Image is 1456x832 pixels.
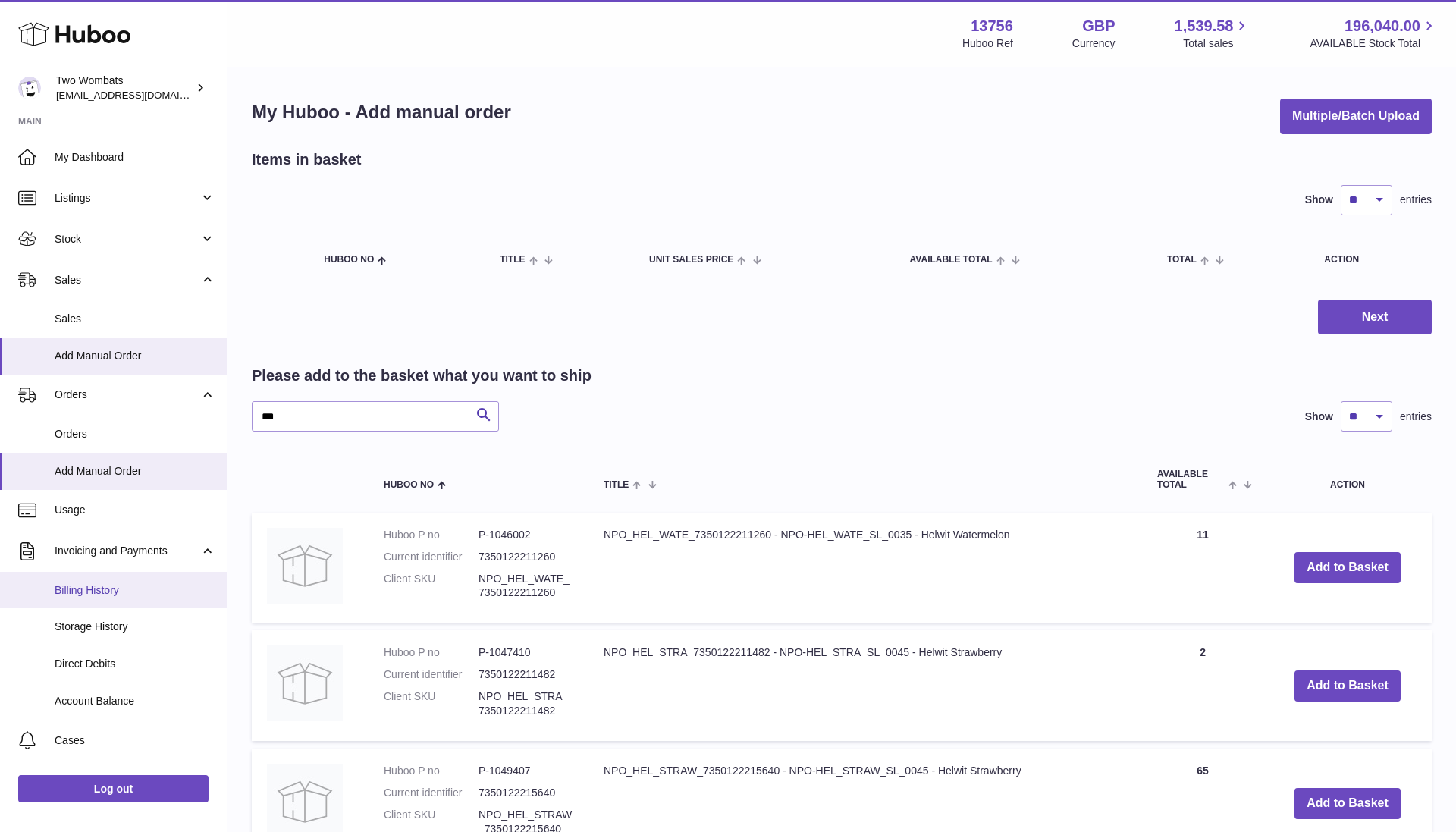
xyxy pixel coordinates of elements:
[384,667,479,682] dt: Current identifier
[55,503,215,517] span: Usage
[55,583,215,598] span: Billing History
[971,16,1013,36] strong: 13756
[384,528,479,542] dt: Huboo P no
[588,630,1142,741] td: NPO_HEL_STRA_7350122211482 - NPO-HEL_STRA_SL_0045 - Helwit Strawberry
[1142,513,1263,623] td: 11
[55,544,199,558] span: Invoicing and Payments
[252,100,511,124] h1: My Huboo - Add manual order
[479,786,573,800] dd: 7350122215640
[1175,16,1234,36] span: 1,539.58
[55,150,215,165] span: My Dashboard
[55,232,199,246] span: Stock
[384,689,479,718] dt: Client SKU
[910,255,993,265] span: AVAILABLE Total
[55,464,215,479] span: Add Manual Order
[55,312,215,326] span: Sales
[479,572,573,601] dd: NPO_HEL_WATE_7350122211260
[479,550,573,564] dd: 7350122211260
[649,255,733,265] span: Unit Sales Price
[479,689,573,718] dd: NPO_HEL_STRA_7350122211482
[1157,469,1225,489] span: AVAILABLE Total
[1183,36,1250,51] span: Total sales
[479,528,573,542] dd: P-1046002
[384,786,479,800] dt: Current identifier
[1318,300,1432,335] button: Next
[252,149,362,170] h2: Items in basket
[1305,193,1333,207] label: Show
[1400,193,1432,207] span: entries
[1082,16,1115,36] strong: GBP
[267,528,343,604] img: NPO_HEL_WATE_7350122211260 - NPO-HEL_WATE_SL_0035 - Helwit Watermelon
[1142,630,1263,741] td: 2
[1400,410,1432,424] span: entries
[55,657,215,671] span: Direct Debits
[604,480,629,490] span: Title
[1175,16,1251,51] a: 1,539.58 Total sales
[1324,255,1417,265] div: Action
[384,645,479,660] dt: Huboo P no
[384,550,479,564] dt: Current identifier
[18,775,209,802] a: Log out
[1263,454,1432,504] th: Action
[1280,99,1432,134] button: Multiple/Batch Upload
[384,572,479,601] dt: Client SKU
[1305,410,1333,424] label: Show
[55,733,215,748] span: Cases
[1310,36,1438,51] span: AVAILABLE Stock Total
[962,36,1013,51] div: Huboo Ref
[56,89,223,101] span: [EMAIL_ADDRESS][DOMAIN_NAME]
[1310,16,1438,51] a: 196,040.00 AVAILABLE Stock Total
[479,667,573,682] dd: 7350122211482
[55,694,215,708] span: Account Balance
[18,77,41,99] img: cormac@twowombats.com
[324,255,374,265] span: Huboo no
[479,645,573,660] dd: P-1047410
[55,191,199,206] span: Listings
[384,764,479,778] dt: Huboo P no
[588,513,1142,623] td: NPO_HEL_WATE_7350122211260 - NPO-HEL_WATE_SL_0035 - Helwit Watermelon
[500,255,525,265] span: Title
[479,764,573,778] dd: P-1049407
[55,388,199,402] span: Orders
[384,480,434,490] span: Huboo no
[1167,255,1197,265] span: Total
[267,645,343,721] img: NPO_HEL_STRA_7350122211482 - NPO-HEL_STRA_SL_0045 - Helwit Strawberry
[252,366,591,386] h2: Please add to the basket what you want to ship
[56,74,193,102] div: Two Wombats
[1294,788,1401,819] button: Add to Basket
[55,620,215,634] span: Storage History
[55,427,215,441] span: Orders
[55,273,199,287] span: Sales
[1294,552,1401,583] button: Add to Basket
[1294,670,1401,702] button: Add to Basket
[1072,36,1116,51] div: Currency
[1345,16,1420,36] span: 196,040.00
[55,349,215,363] span: Add Manual Order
